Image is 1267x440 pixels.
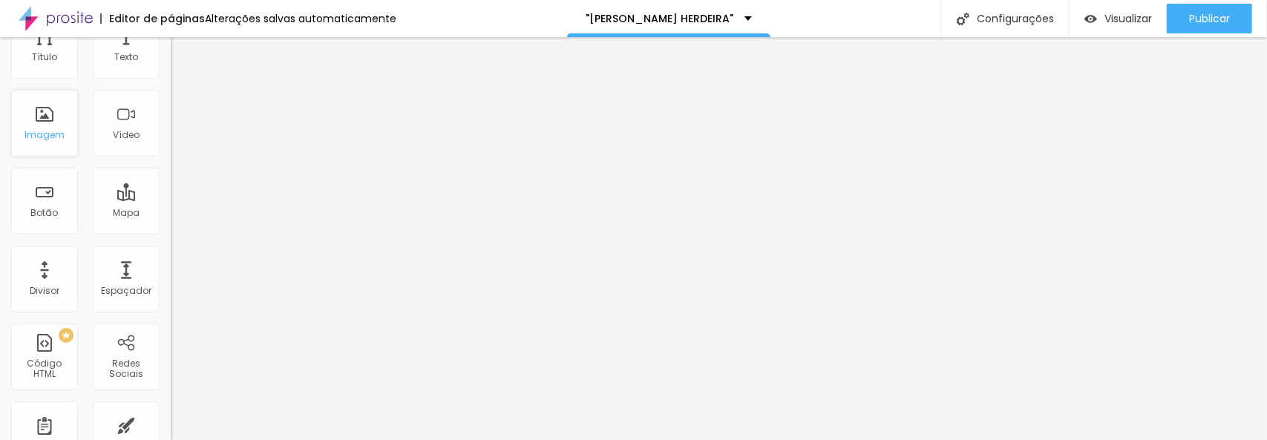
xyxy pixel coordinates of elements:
[957,13,969,25] img: Ícone
[24,128,65,141] font: Imagem
[31,206,59,219] font: Botão
[109,11,205,26] font: Editor de páginas
[977,11,1054,26] font: Configurações
[109,357,143,380] font: Redes Sociais
[1167,4,1252,33] button: Publicar
[101,284,151,297] font: Espaçador
[27,357,62,380] font: Código HTML
[1070,4,1167,33] button: Visualizar
[113,206,140,219] font: Mapa
[32,50,57,63] font: Título
[1189,11,1230,26] font: Publicar
[114,50,138,63] font: Texto
[171,37,1267,440] iframe: Editor
[30,284,59,297] font: Divisor
[1104,11,1152,26] font: Visualizar
[113,128,140,141] font: Vídeo
[1084,13,1097,25] img: view-1.svg
[586,11,733,26] font: "[PERSON_NAME] HERDEIRA"
[205,11,396,26] font: Alterações salvas automaticamente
